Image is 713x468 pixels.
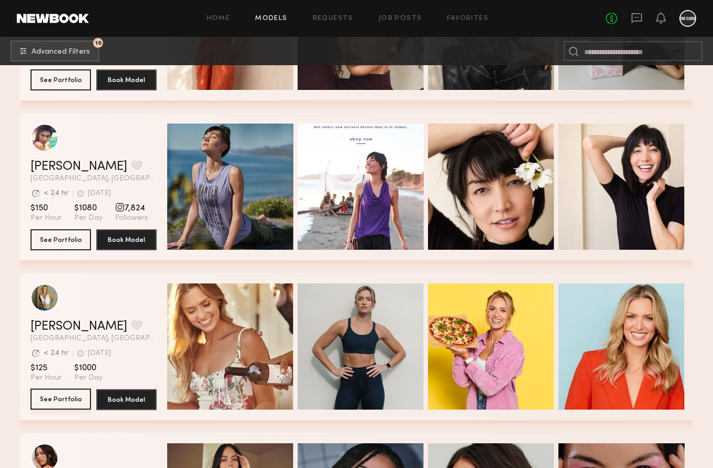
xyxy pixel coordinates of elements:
[44,190,68,197] div: < 24 hr
[11,40,99,62] button: 10Advanced Filters
[30,213,62,223] span: Per Hour
[96,69,157,90] button: Book Model
[30,389,91,410] button: See Portfolio
[74,213,103,223] span: Per Day
[88,350,111,357] div: [DATE]
[30,229,91,250] button: See Portfolio
[96,389,157,410] button: Book Model
[88,190,111,197] div: [DATE]
[255,15,287,22] a: Models
[30,320,127,333] a: [PERSON_NAME]
[96,229,157,250] button: Book Model
[447,15,488,22] a: Favorites
[115,203,148,213] span: 7,824
[379,15,422,22] a: Job Posts
[30,373,62,383] span: Per Hour
[30,203,62,213] span: $150
[30,175,157,182] span: [GEOGRAPHIC_DATA], [GEOGRAPHIC_DATA]
[30,160,127,173] a: [PERSON_NAME]
[207,15,230,22] a: Home
[74,363,103,373] span: $1000
[32,48,90,56] span: Advanced Filters
[115,213,148,223] span: Followers
[313,15,353,22] a: Requests
[74,373,103,383] span: Per Day
[95,40,101,45] span: 10
[30,69,91,90] button: See Portfolio
[74,203,103,213] span: $1080
[30,335,157,342] span: [GEOGRAPHIC_DATA], [GEOGRAPHIC_DATA]
[44,350,68,357] div: < 24 hr
[30,363,62,373] span: $125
